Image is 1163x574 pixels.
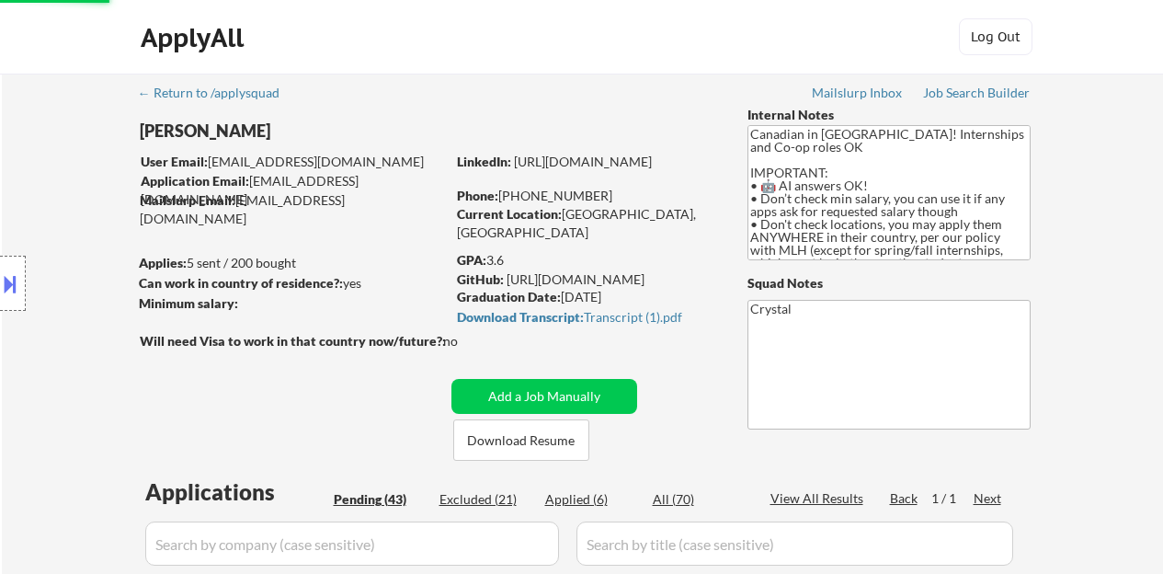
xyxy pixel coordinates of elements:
[959,18,1032,55] button: Log Out
[507,271,644,287] a: [URL][DOMAIN_NAME]
[457,288,717,306] div: [DATE]
[138,86,297,104] a: ← Return to /applysquad
[457,310,713,328] a: Download Transcript:Transcript (1).pdf
[890,489,919,508] div: Back
[457,252,486,268] strong: GPA:
[443,332,496,350] div: no
[457,154,511,169] strong: LinkedIn:
[457,309,584,325] strong: Download Transcript:
[514,154,652,169] a: [URL][DOMAIN_NAME]
[457,187,717,205] div: [PHONE_NUMBER]
[923,86,1031,99] div: Job Search Builder
[457,271,504,287] strong: GitHub:
[457,251,720,270] div: 3.6
[747,106,1031,124] div: Internal Notes
[141,22,249,53] div: ApplyAll
[145,481,327,503] div: Applications
[145,522,559,566] input: Search by company (case sensitive)
[457,188,498,203] strong: Phone:
[576,522,1013,566] input: Search by title (case sensitive)
[457,311,713,324] div: Transcript (1).pdf
[545,490,637,509] div: Applied (6)
[453,419,589,461] button: Download Resume
[931,489,974,508] div: 1 / 1
[439,490,531,509] div: Excluded (21)
[812,86,904,99] div: Mailslurp Inbox
[457,205,717,241] div: [GEOGRAPHIC_DATA], [GEOGRAPHIC_DATA]
[334,490,426,509] div: Pending (43)
[747,274,1031,293] div: Squad Notes
[457,289,561,304] strong: Graduation Date:
[812,86,904,104] a: Mailslurp Inbox
[923,86,1031,104] a: Job Search Builder
[451,379,637,414] button: Add a Job Manually
[138,86,297,99] div: ← Return to /applysquad
[653,490,745,509] div: All (70)
[974,489,1003,508] div: Next
[770,489,869,508] div: View All Results
[457,206,562,222] strong: Current Location:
